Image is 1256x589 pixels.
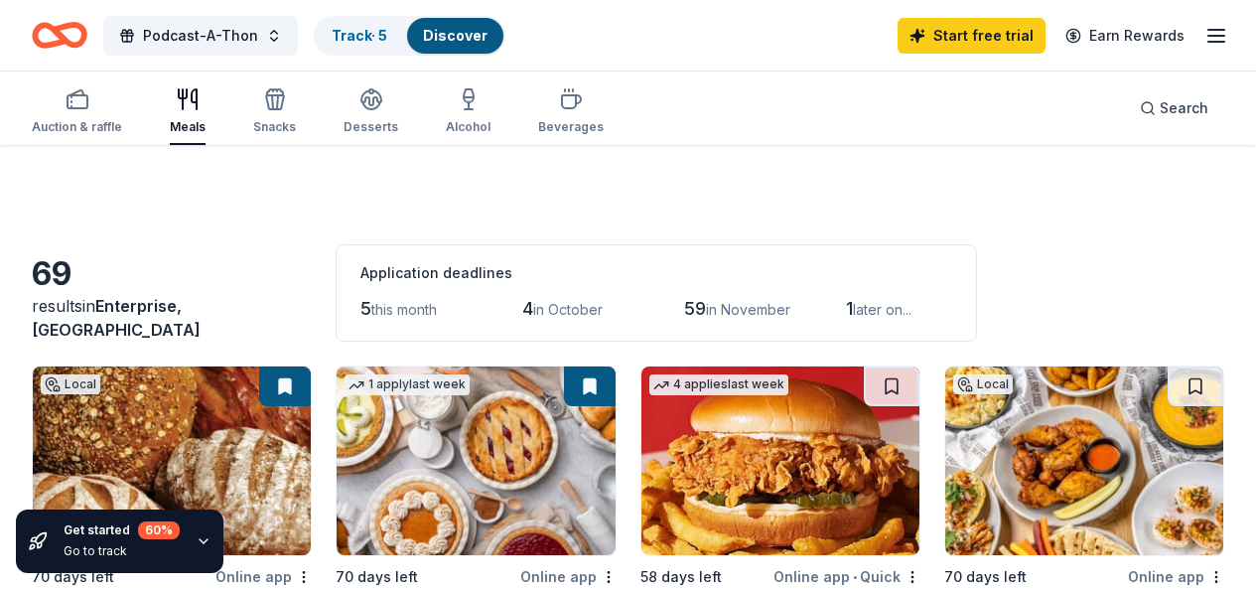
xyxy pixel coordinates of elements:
span: Enterprise, [GEOGRAPHIC_DATA] [32,296,201,340]
div: 1 apply last week [345,374,470,395]
button: Snacks [253,79,296,145]
div: 70 days left [944,565,1027,589]
button: Desserts [344,79,398,145]
a: Track· 5 [332,27,387,44]
span: • [853,569,857,585]
img: Image for Kneaders Bakery & Café [337,367,615,555]
div: Online app [520,564,617,589]
div: Snacks [253,119,296,135]
span: later on... [853,301,911,318]
button: Search [1124,88,1224,128]
span: 5 [360,298,371,319]
button: Meals [170,79,206,145]
span: in [32,296,201,340]
span: 59 [684,298,706,319]
div: 70 days left [336,565,418,589]
img: Image for Great Harvest Henderson [33,367,311,555]
span: 1 [846,298,853,319]
div: 58 days left [640,565,722,589]
div: 4 applies last week [649,374,788,395]
div: results [32,294,312,342]
div: Meals [170,119,206,135]
div: Local [953,374,1013,394]
div: Online app [1128,564,1224,589]
button: Beverages [538,79,604,145]
div: Application deadlines [360,261,952,285]
span: 4 [522,298,533,319]
div: 69 [32,254,312,294]
img: Image for KBP Foods [641,367,919,555]
div: Go to track [64,543,180,559]
div: Auction & raffle [32,119,122,135]
span: this month [371,301,437,318]
img: Image for Chicken N Pickle (Henderson) [945,367,1223,555]
div: Online app Quick [773,564,920,589]
span: in October [533,301,603,318]
div: Alcohol [446,119,490,135]
a: Discover [423,27,488,44]
div: Desserts [344,119,398,135]
span: Podcast-A-Thon [143,24,258,48]
button: Track· 5Discover [314,16,505,56]
span: in November [706,301,790,318]
a: Start free trial [898,18,1046,54]
div: 60 % [138,521,180,539]
div: Beverages [538,119,604,135]
div: Get started [64,521,180,539]
button: Auction & raffle [32,79,122,145]
div: Local [41,374,100,394]
a: Home [32,12,87,59]
button: Podcast-A-Thon [103,16,298,56]
span: Search [1160,96,1208,120]
button: Alcohol [446,79,490,145]
a: Earn Rewards [1053,18,1196,54]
